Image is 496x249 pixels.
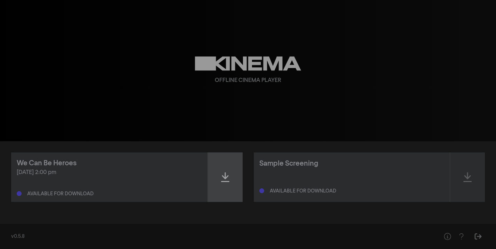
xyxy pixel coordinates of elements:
[215,76,281,85] div: Offline Cinema Player
[440,229,454,243] button: Help
[270,189,336,194] div: Available for download
[471,229,485,243] button: Sign Out
[259,158,318,169] div: Sample Screening
[11,233,426,240] div: v0.5.8
[27,191,94,196] div: Available for download
[454,229,468,243] button: Help
[17,158,77,168] div: We Can Be Heroes
[17,168,202,177] div: [DATE] 2:00 pm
